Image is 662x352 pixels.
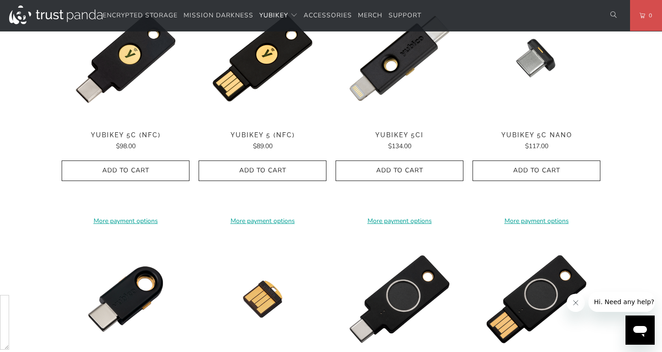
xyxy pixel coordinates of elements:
a: More payment options [336,216,463,226]
button: Add to Cart [336,160,463,181]
summary: YubiKey [259,5,298,26]
span: YubiKey 5C (NFC) [62,131,189,139]
a: YubiKey 5Ci $134.00 [336,131,463,151]
span: YubiKey 5Ci [336,131,463,139]
span: Add to Cart [71,167,180,175]
a: More payment options [473,216,600,226]
iframe: Close message [567,294,585,312]
span: Encrypted Storage [103,11,178,20]
button: Add to Cart [473,160,600,181]
span: $117.00 [525,142,548,150]
a: Encrypted Storage [103,5,178,26]
button: Add to Cart [62,160,189,181]
a: YubiKey 5 (NFC) $89.00 [199,131,326,151]
a: Merch [358,5,383,26]
a: More payment options [199,216,326,226]
a: YubiKey 5C Nano $117.00 [473,131,600,151]
span: Add to Cart [208,167,317,175]
a: Mission Darkness [184,5,253,26]
span: $98.00 [116,142,136,150]
a: More payment options [62,216,189,226]
img: Trust Panda Australia [9,5,103,24]
span: YubiKey 5C Nano [473,131,600,139]
span: $89.00 [253,142,273,150]
a: YubiKey 5C (NFC) $98.00 [62,131,189,151]
span: Support [389,11,421,20]
iframe: Button to launch messaging window [625,316,655,345]
span: $134.00 [388,142,411,150]
span: 0 [645,10,652,21]
span: Add to Cart [345,167,454,175]
span: YubiKey 5 (NFC) [199,131,326,139]
iframe: Message from company [588,292,655,312]
span: Mission Darkness [184,11,253,20]
a: Support [389,5,421,26]
nav: Translation missing: en.navigation.header.main_nav [103,5,421,26]
span: YubiKey [259,11,288,20]
span: Accessories [304,11,352,20]
button: Add to Cart [199,160,326,181]
span: Merch [358,11,383,20]
a: Accessories [304,5,352,26]
span: Add to Cart [482,167,591,175]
